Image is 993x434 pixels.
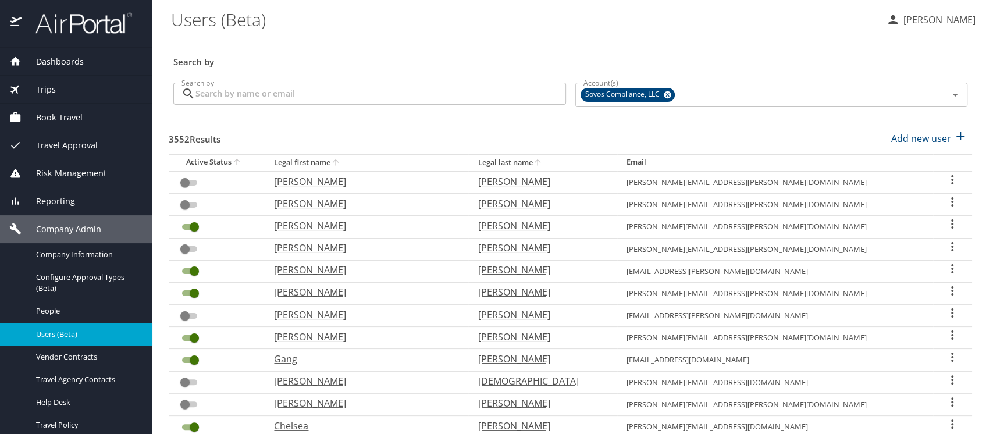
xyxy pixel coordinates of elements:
[36,272,138,294] span: Configure Approval Types (Beta)
[274,197,454,211] p: [PERSON_NAME]
[617,260,933,282] td: [EMAIL_ADDRESS][PERSON_NAME][DOMAIN_NAME]
[478,419,603,433] p: [PERSON_NAME]
[900,13,976,27] p: [PERSON_NAME]
[265,154,468,171] th: Legal first name
[274,219,454,233] p: [PERSON_NAME]
[887,126,972,151] button: Add new user
[478,396,603,410] p: [PERSON_NAME]
[195,83,566,105] input: Search by name or email
[169,154,265,171] th: Active Status
[947,87,963,103] button: Open
[330,158,342,169] button: sort
[36,305,138,316] span: People
[274,396,454,410] p: [PERSON_NAME]
[617,305,933,327] td: [EMAIL_ADDRESS][PERSON_NAME][DOMAIN_NAME]
[581,88,675,102] div: Sovos Compliance, LLC
[891,131,951,145] p: Add new user
[22,223,101,236] span: Company Admin
[22,195,75,208] span: Reporting
[478,197,603,211] p: [PERSON_NAME]
[274,374,454,388] p: [PERSON_NAME]
[478,175,603,188] p: [PERSON_NAME]
[274,241,454,255] p: [PERSON_NAME]
[478,285,603,299] p: [PERSON_NAME]
[274,419,454,433] p: Chelsea
[173,48,967,69] h3: Search by
[36,374,138,385] span: Travel Agency Contacts
[22,111,83,124] span: Book Travel
[274,330,454,344] p: [PERSON_NAME]
[23,12,132,34] img: airportal-logo.png
[171,1,877,37] h1: Users (Beta)
[617,393,933,415] td: [PERSON_NAME][EMAIL_ADDRESS][PERSON_NAME][DOMAIN_NAME]
[10,12,23,34] img: icon-airportal.png
[36,329,138,340] span: Users (Beta)
[478,241,603,255] p: [PERSON_NAME]
[274,263,454,277] p: [PERSON_NAME]
[581,88,667,101] span: Sovos Compliance, LLC
[617,154,933,171] th: Email
[478,374,603,388] p: [DEMOGRAPHIC_DATA]
[22,83,56,96] span: Trips
[22,139,98,152] span: Travel Approval
[478,330,603,344] p: [PERSON_NAME]
[617,216,933,238] td: [PERSON_NAME][EMAIL_ADDRESS][PERSON_NAME][DOMAIN_NAME]
[274,175,454,188] p: [PERSON_NAME]
[36,351,138,362] span: Vendor Contracts
[478,308,603,322] p: [PERSON_NAME]
[532,158,544,169] button: sort
[468,154,617,171] th: Legal last name
[36,397,138,408] span: Help Desk
[617,327,933,349] td: [PERSON_NAME][EMAIL_ADDRESS][PERSON_NAME][DOMAIN_NAME]
[274,308,454,322] p: [PERSON_NAME]
[478,219,603,233] p: [PERSON_NAME]
[232,157,243,168] button: sort
[274,352,454,366] p: Gang
[617,282,933,304] td: [PERSON_NAME][EMAIL_ADDRESS][PERSON_NAME][DOMAIN_NAME]
[617,371,933,393] td: [PERSON_NAME][EMAIL_ADDRESS][DOMAIN_NAME]
[478,352,603,366] p: [PERSON_NAME]
[617,171,933,193] td: [PERSON_NAME][EMAIL_ADDRESS][PERSON_NAME][DOMAIN_NAME]
[617,194,933,216] td: [PERSON_NAME][EMAIL_ADDRESS][PERSON_NAME][DOMAIN_NAME]
[274,285,454,299] p: [PERSON_NAME]
[881,9,980,30] button: [PERSON_NAME]
[617,238,933,260] td: [PERSON_NAME][EMAIL_ADDRESS][PERSON_NAME][DOMAIN_NAME]
[36,249,138,260] span: Company Information
[36,419,138,431] span: Travel Policy
[478,263,603,277] p: [PERSON_NAME]
[169,126,220,146] h3: 3552 Results
[617,349,933,371] td: [EMAIL_ADDRESS][DOMAIN_NAME]
[22,167,106,180] span: Risk Management
[22,55,84,68] span: Dashboards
